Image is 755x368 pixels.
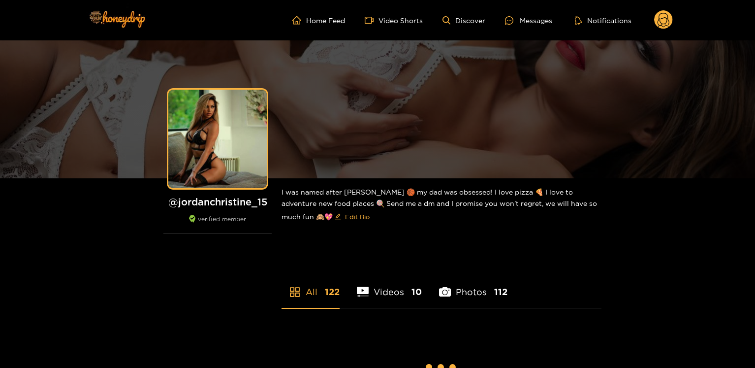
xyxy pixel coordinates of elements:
h1: @ jordanchristine_15 [163,196,272,208]
div: Messages [505,15,552,26]
span: 122 [325,286,340,298]
button: Notifications [572,15,634,25]
span: Edit Bio [345,212,370,222]
a: Home Feed [292,16,345,25]
span: home [292,16,306,25]
a: Discover [442,16,485,25]
li: All [282,264,340,308]
a: Video Shorts [365,16,423,25]
span: video-camera [365,16,378,25]
span: appstore [289,286,301,298]
div: verified member [163,215,272,234]
span: 112 [494,286,507,298]
button: editEdit Bio [333,209,372,225]
span: edit [335,213,341,221]
div: I was named after [PERSON_NAME] 🏀 my dad was obsessed! I love pizza 🍕 I love to adventure new foo... [282,178,601,233]
li: Videos [357,264,422,308]
span: 10 [411,286,422,298]
li: Photos [439,264,507,308]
